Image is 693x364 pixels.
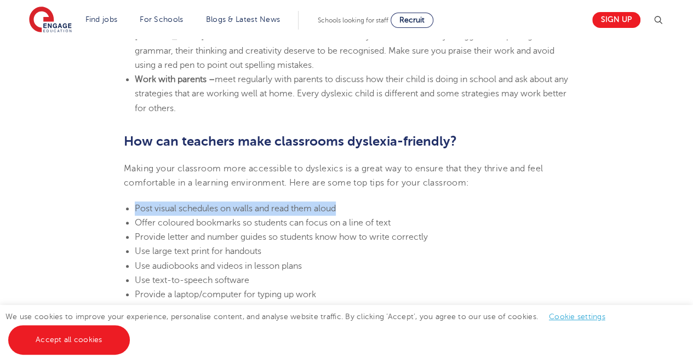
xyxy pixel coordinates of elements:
span: Use large text print for handouts [135,246,261,256]
a: Cookie settings [549,313,605,321]
a: Find jobs [85,15,118,24]
span: Provide letter and number guides so students know how to write correctly [135,232,428,242]
a: Recruit [391,13,433,28]
span: Making your classroom more accessible to dyslexics is a great way to ensure that they thrive and ... [124,164,543,188]
a: Sign up [592,12,640,28]
span: meet regularly with parents to discuss how their child is doing in school and ask about any strat... [135,74,568,113]
b: Work with parents – [135,74,215,84]
span: Use audiobooks and videos in lesson plans [135,261,302,271]
span: Provide a laptop/computer for typing up work [135,290,316,299]
span: whilst dyslexic students may struggle with spelling and grammar, their thinking and creativity de... [135,31,554,70]
a: For Schools [140,15,183,24]
b: How can teachers make classrooms dyslexia-friendly? [124,134,457,149]
span: Use text-to-speech software [135,275,249,285]
span: Post visual schedules on walls and read them aloud [135,204,336,213]
span: Schools looking for staff [318,16,388,24]
a: Accept all cookies [8,325,130,355]
span: Recruit [399,16,425,24]
span: We use cookies to improve your experience, personalise content, and analyse website traffic. By c... [5,313,616,344]
a: Blogs & Latest News [206,15,280,24]
img: Engage Education [29,7,72,34]
span: Offer coloured bookmarks so students can focus on a line of text [135,218,391,228]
